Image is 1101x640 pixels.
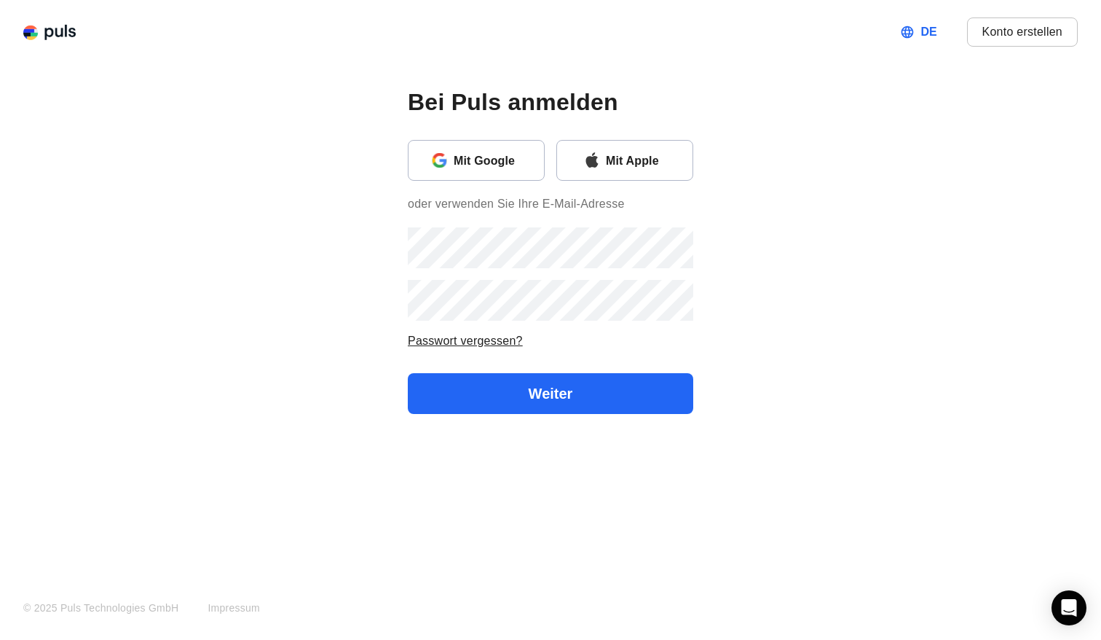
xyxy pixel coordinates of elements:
button: DE [888,17,952,47]
button: Mit Apple [556,140,693,181]
a: Konto erstellen [967,17,1078,47]
a: Impressum [208,602,259,614]
button: Mit Google [408,140,545,181]
h1: Bei Puls anmelden [408,87,693,117]
div: Mit Apple [606,151,681,170]
a: Passwort vergessen? [408,335,523,347]
div: Intercom-Nachrichtendienst öffnen [1051,590,1086,625]
button: Weiter [408,373,693,414]
img: Puls project [23,23,76,41]
div: Mit Google [454,151,532,170]
span: © 2025 Puls Technologies GmbH [23,602,178,614]
p: oder verwenden Sie Ihre E-Mail-Adresse [408,181,693,222]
